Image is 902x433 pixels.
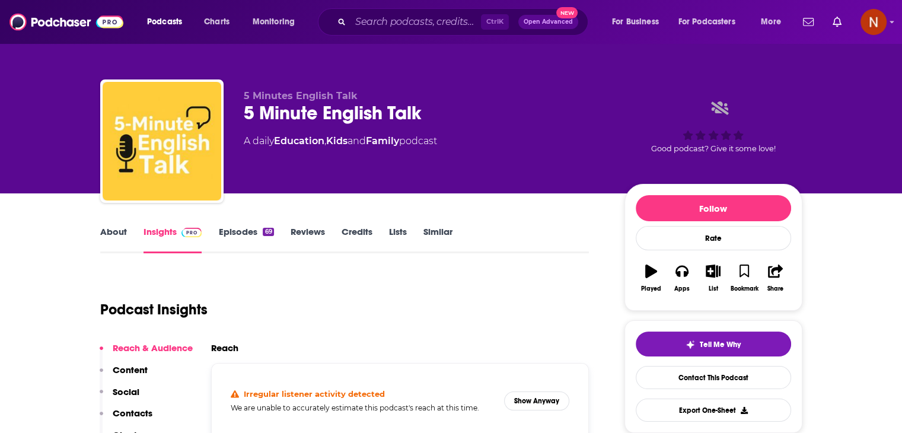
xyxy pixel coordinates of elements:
[113,407,152,419] p: Contacts
[700,340,741,349] span: Tell Me Why
[100,342,193,364] button: Reach & Audience
[678,14,735,30] span: For Podcasters
[350,12,481,31] input: Search podcasts, credits, & more...
[100,226,127,253] a: About
[211,342,238,354] h2: Reach
[860,9,887,35] span: Logged in as AdelNBM
[667,257,697,300] button: Apps
[113,386,139,397] p: Social
[686,340,695,349] img: tell me why sparkle
[636,332,791,356] button: tell me why sparkleTell Me Why
[253,14,295,30] span: Monitoring
[100,301,208,319] h1: Podcast Insights
[636,257,667,300] button: Played
[518,15,578,29] button: Open AdvancedNew
[709,285,718,292] div: List
[671,12,753,31] button: open menu
[244,389,385,399] h4: Irregular listener activity detected
[218,226,273,253] a: Episodes69
[481,14,509,30] span: Ctrl K
[423,226,452,253] a: Similar
[556,7,578,18] span: New
[524,19,573,25] span: Open Advanced
[329,8,600,36] div: Search podcasts, credits, & more...
[636,399,791,422] button: Export One-Sheet
[612,14,659,30] span: For Business
[100,364,148,386] button: Content
[504,391,569,410] button: Show Anyway
[753,12,796,31] button: open menu
[860,9,887,35] button: Show profile menu
[798,12,818,32] a: Show notifications dropdown
[828,12,846,32] a: Show notifications dropdown
[366,135,399,147] a: Family
[651,144,776,153] span: Good podcast? Give it some love!
[231,403,495,412] h5: We are unable to accurately estimate this podcast's reach at this time.
[760,257,791,300] button: Share
[697,257,728,300] button: List
[761,14,781,30] span: More
[139,12,197,31] button: open menu
[342,226,372,253] a: Credits
[767,285,783,292] div: Share
[730,285,758,292] div: Bookmark
[641,285,661,292] div: Played
[389,226,407,253] a: Lists
[291,226,325,253] a: Reviews
[636,366,791,389] a: Contact This Podcast
[636,226,791,250] div: Rate
[624,90,802,164] div: Good podcast? Give it some love!
[324,135,326,147] span: ,
[244,12,310,31] button: open menu
[196,12,237,31] a: Charts
[636,195,791,221] button: Follow
[204,14,230,30] span: Charts
[674,285,690,292] div: Apps
[181,228,202,237] img: Podchaser Pro
[100,407,152,429] button: Contacts
[144,226,202,253] a: InsightsPodchaser Pro
[103,82,221,200] img: 5 Minute English Talk
[9,11,123,33] img: Podchaser - Follow, Share and Rate Podcasts
[113,364,148,375] p: Content
[113,342,193,354] p: Reach & Audience
[244,90,358,101] span: 5 Minutes English Talk
[147,14,182,30] span: Podcasts
[729,257,760,300] button: Bookmark
[348,135,366,147] span: and
[100,386,139,408] button: Social
[263,228,273,236] div: 69
[274,135,324,147] a: Education
[604,12,674,31] button: open menu
[860,9,887,35] img: User Profile
[244,134,437,148] div: A daily podcast
[326,135,348,147] a: Kids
